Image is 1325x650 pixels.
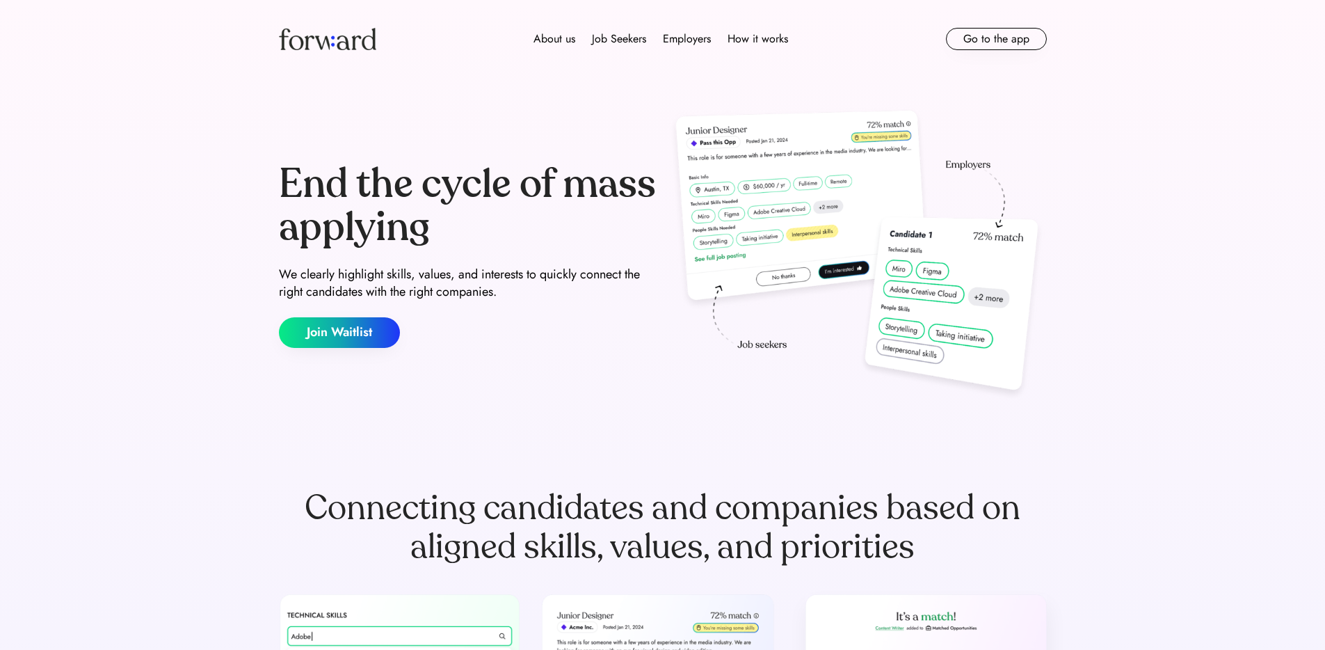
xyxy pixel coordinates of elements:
[279,489,1047,566] div: Connecting candidates and companies based on aligned skills, values, and priorities
[279,163,657,248] div: End the cycle of mass applying
[946,28,1047,50] button: Go to the app
[279,28,376,50] img: Forward logo
[728,31,788,47] div: How it works
[668,106,1047,405] img: hero-image.png
[279,317,400,348] button: Join Waitlist
[279,266,657,301] div: We clearly highlight skills, values, and interests to quickly connect the right candidates with t...
[592,31,646,47] div: Job Seekers
[533,31,575,47] div: About us
[663,31,711,47] div: Employers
